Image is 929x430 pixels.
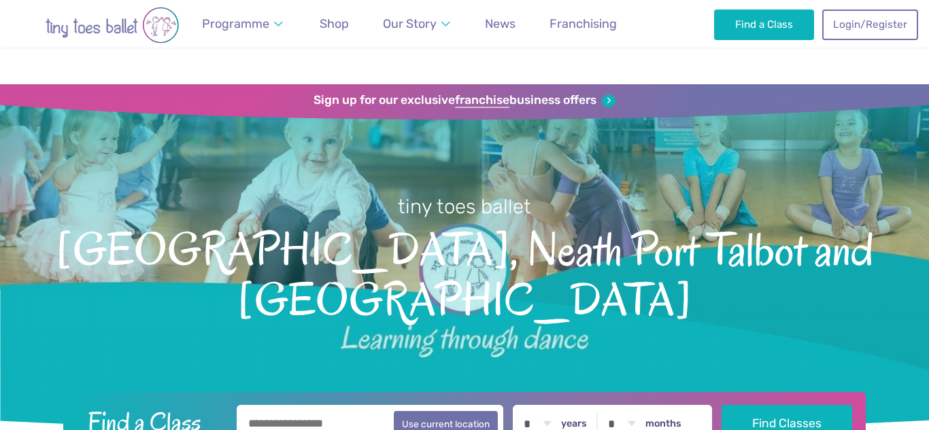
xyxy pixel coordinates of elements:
a: Find a Class [714,10,814,39]
span: Shop [320,16,349,31]
span: [GEOGRAPHIC_DATA], Neath Port Talbot and [GEOGRAPHIC_DATA] [24,220,905,325]
a: Shop [314,9,355,39]
a: News [479,9,522,39]
span: Our Story [383,16,437,31]
span: Programme [202,16,269,31]
label: months [645,418,681,430]
span: Franchising [550,16,617,31]
img: tiny toes ballet [17,7,207,43]
strong: franchise [455,93,509,108]
span: News [485,16,516,31]
a: Programme [196,9,290,39]
a: Sign up for our exclusivefranchisebusiness offers [314,93,615,108]
a: Our Story [377,9,457,39]
a: Franchising [543,9,623,39]
a: Login/Register [822,10,917,39]
label: years [561,418,587,430]
small: tiny toes ballet [398,195,531,218]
